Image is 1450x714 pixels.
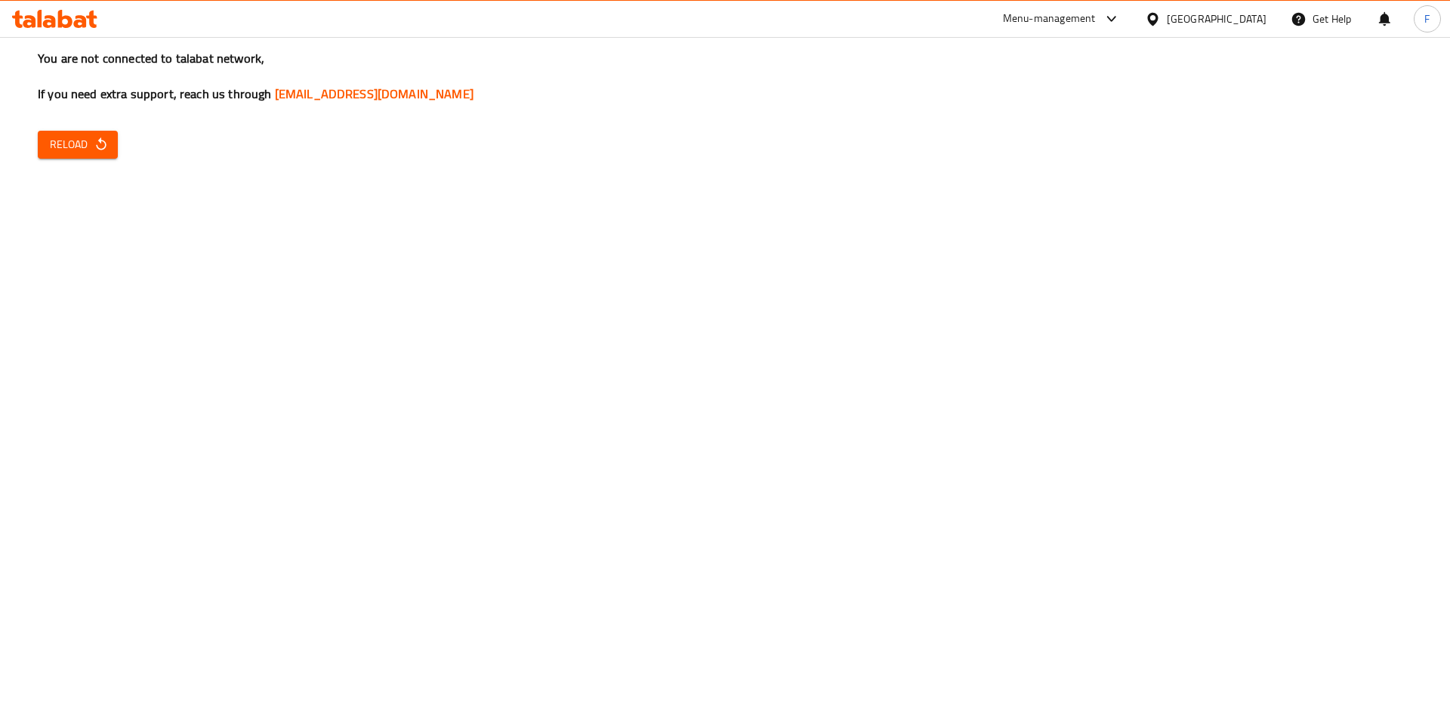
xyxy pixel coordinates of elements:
[275,82,474,105] a: [EMAIL_ADDRESS][DOMAIN_NAME]
[1167,11,1266,27] div: [GEOGRAPHIC_DATA]
[1424,11,1430,27] span: F
[1003,10,1096,28] div: Menu-management
[50,135,106,154] span: Reload
[38,131,118,159] button: Reload
[38,50,1412,103] h3: You are not connected to talabat network, If you need extra support, reach us through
